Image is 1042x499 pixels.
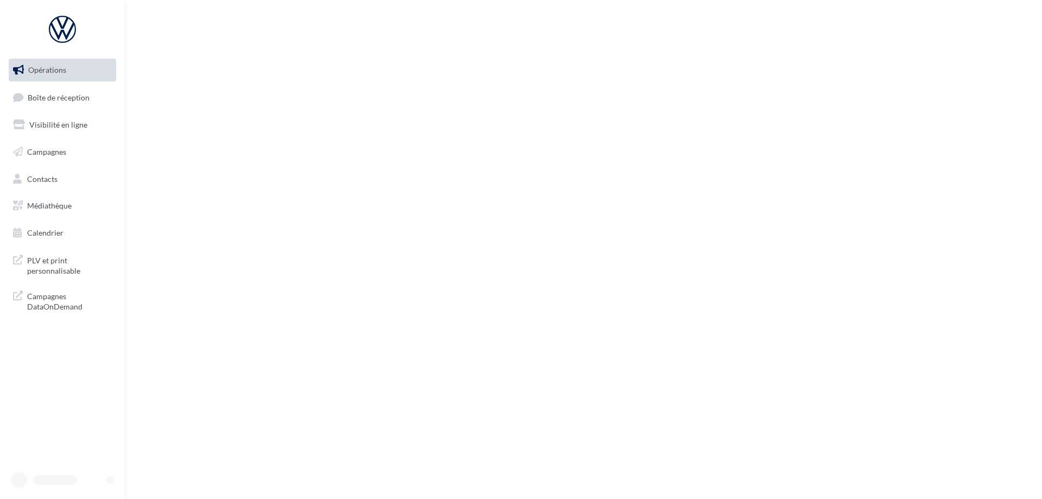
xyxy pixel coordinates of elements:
a: Visibilité en ligne [7,113,118,136]
span: Campagnes DataOnDemand [27,289,112,312]
a: Contacts [7,168,118,191]
span: Calendrier [27,228,63,237]
a: Médiathèque [7,194,118,217]
span: Contacts [27,174,58,183]
span: Médiathèque [27,201,72,210]
a: Boîte de réception [7,86,118,109]
span: Boîte de réception [28,92,90,102]
a: PLV et print personnalisable [7,249,118,281]
span: Opérations [28,65,66,74]
a: Opérations [7,59,118,81]
a: Calendrier [7,222,118,244]
span: PLV et print personnalisable [27,253,112,276]
a: Campagnes [7,141,118,163]
span: Campagnes [27,147,66,156]
a: Campagnes DataOnDemand [7,285,118,317]
span: Visibilité en ligne [29,120,87,129]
